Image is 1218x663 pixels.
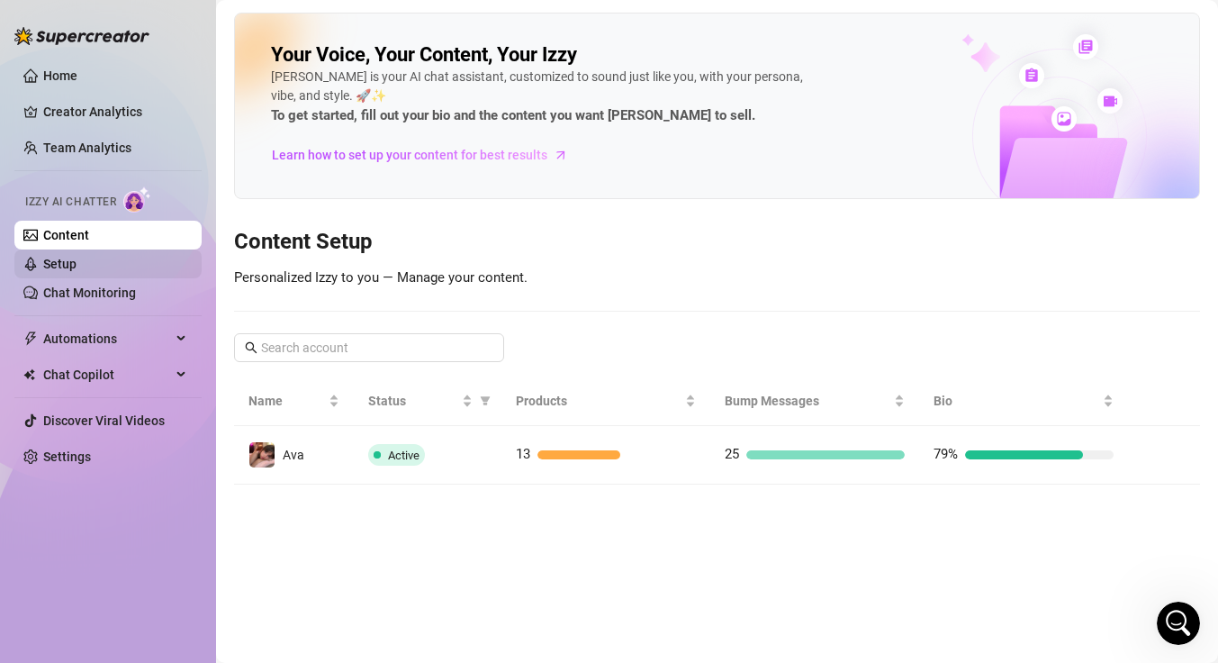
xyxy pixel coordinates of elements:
[282,7,316,41] button: Home
[234,377,354,426] th: Name
[919,377,1128,426] th: Bio
[271,68,811,127] div: [PERSON_NAME] is your AI chat assistant, customized to sound just like you, with your persona, vi...
[309,518,338,547] button: Send a message…
[234,269,528,286] span: Personalized Izzy to you — Manage your content.
[271,42,577,68] h2: Your Voice, Your Content, Your Izzy
[388,449,420,462] span: Active
[28,525,42,540] button: Emoji picker
[57,525,71,540] button: Gif picker
[51,10,80,39] img: Profile image for Ella
[14,27,149,45] img: logo-BBDzfeDw.svg
[516,446,530,462] span: 13
[43,324,171,353] span: Automations
[43,141,131,155] a: Team Analytics
[23,368,35,381] img: Chat Copilot
[245,341,257,354] span: search
[86,525,100,540] button: Upload attachment
[725,391,890,411] span: Bump Messages
[43,450,91,464] a: Settings
[710,377,919,426] th: Bump Messages
[272,145,547,165] span: Learn how to set up your content for best results
[516,391,681,411] span: Products
[123,186,151,213] img: AI Chatter
[29,137,281,243] div: You also need to train [PERSON_NAME] by replying to at least 20 chats in your own tone and style....
[43,413,165,428] a: Discover Viral Videos
[368,391,459,411] span: Status
[25,194,116,211] span: Izzy AI Chatter
[23,331,38,346] span: thunderbolt
[283,448,304,462] span: Ava
[43,257,77,271] a: Setup
[248,391,325,411] span: Name
[271,141,582,169] a: Learn how to set up your content for best results
[29,385,281,455] div: Please update your Bio, exclusions, and keep training [PERSON_NAME], then let us know once that’s...
[43,228,89,242] a: Content
[261,338,479,358] input: Search account
[316,7,348,40] div: Close
[501,377,710,426] th: Products
[15,487,345,518] textarea: Message…
[43,97,187,126] a: Creator Analytics
[29,23,281,129] div: Your Bio is too short and missing detail. Expanding it in your own words with more about your sty...
[552,146,570,164] span: arrow-right
[271,107,755,123] strong: To get started, fill out your bio and the content you want [PERSON_NAME] to sell.
[476,387,494,414] span: filter
[87,23,167,41] p: Active 4h ago
[354,377,502,426] th: Status
[934,391,1099,411] span: Bio
[12,7,46,41] button: go back
[725,446,739,462] span: 25
[249,442,275,468] img: Ava
[43,360,171,389] span: Chat Copilot
[43,68,77,83] a: Home
[480,395,491,406] span: filter
[920,14,1199,198] img: ai-chatter-content-library-cLFOSyPT.png
[234,228,1200,257] h3: Content Setup
[934,446,958,462] span: 79%
[43,286,136,300] a: Chat Monitoring
[1157,602,1200,645] iframe: Intercom live chat
[87,9,204,23] h1: [PERSON_NAME]
[29,252,281,376] div: Finally, review the "Exclude Fans - Handle Chats with AI" setting to remove any high spenders you...
[29,469,170,480] div: [PERSON_NAME] • 4h ago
